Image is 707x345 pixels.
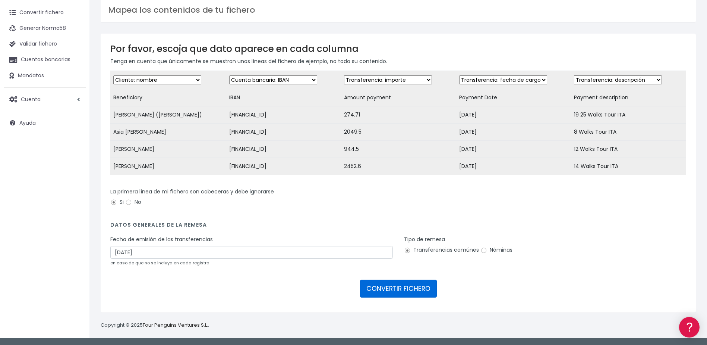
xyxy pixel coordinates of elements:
[110,198,124,206] label: Si
[571,124,686,141] td: 8 Walks Tour ITA
[108,5,688,15] h3: Mapea los contenidos de tu fichero
[143,321,208,329] a: Four Penguins Ventures S.L.
[110,222,686,232] h4: Datos generales de la remesa
[480,246,512,254] label: Nóminas
[7,83,142,90] div: Convertir ficheros
[226,158,341,175] td: [FINANCIAL_ID]
[7,179,142,186] div: Programadores
[404,246,479,254] label: Transferencias comúnes
[7,129,142,141] a: Perfiles de empresas
[571,89,686,106] td: Payment description
[226,89,341,106] td: IBAN
[456,89,571,106] td: Payment Date
[7,200,142,213] button: Contáctanos
[19,119,36,127] span: Ayuda
[101,321,209,329] p: Copyright © 2025 .
[7,118,142,129] a: Videotutoriales
[7,148,142,155] div: Facturación
[110,89,226,106] td: Beneficiary
[110,43,686,54] h3: Por favor, escoja que dato aparece en cada columna
[21,95,41,103] span: Cuenta
[7,191,142,202] a: API
[571,158,686,175] td: 14 Walks Tour ITA
[7,52,142,59] div: Información general
[110,188,274,196] label: La primera línea de mi fichero son cabeceras y debe ignorarse
[341,89,456,106] td: Amount payment
[226,124,341,141] td: [FINANCIAL_ID]
[110,106,226,124] td: [PERSON_NAME] ([PERSON_NAME])
[456,124,571,141] td: [DATE]
[7,63,142,75] a: Información general
[110,124,226,141] td: Asia [PERSON_NAME]
[4,115,86,131] a: Ayuda
[110,158,226,175] td: [PERSON_NAME]
[360,280,437,298] button: CONVERTIR FICHERO
[7,160,142,172] a: General
[341,124,456,141] td: 2049.5
[341,158,456,175] td: 2452.6
[4,5,86,21] a: Convertir fichero
[226,141,341,158] td: [FINANCIAL_ID]
[110,260,209,266] small: en caso de que no se incluya en cada registro
[4,91,86,107] a: Cuenta
[7,106,142,118] a: Problemas habituales
[571,106,686,124] td: 19 25 Walks Tour ITA
[456,106,571,124] td: [DATE]
[4,52,86,68] a: Cuentas bancarias
[4,68,86,84] a: Mandatos
[110,236,213,243] label: Fecha de emisión de las transferencias
[226,106,341,124] td: [FINANCIAL_ID]
[4,21,86,36] a: Generar Norma58
[404,236,445,243] label: Tipo de remesa
[7,94,142,106] a: Formatos
[341,141,456,158] td: 944.5
[456,158,571,175] td: [DATE]
[102,215,143,222] a: POWERED BY ENCHANT
[110,141,226,158] td: [PERSON_NAME]
[125,198,141,206] label: No
[110,57,686,65] p: Tenga en cuenta que únicamente se muestran unas líneas del fichero de ejemplo, no todo su contenido.
[456,141,571,158] td: [DATE]
[571,141,686,158] td: 12 Walks Tour ITA
[341,106,456,124] td: 274.71
[4,36,86,52] a: Validar fichero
